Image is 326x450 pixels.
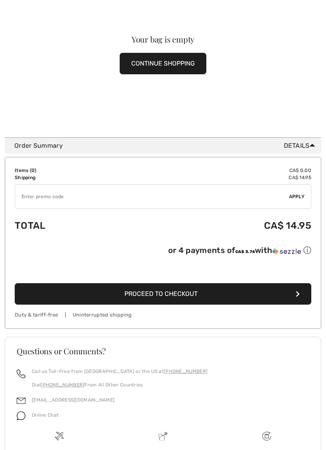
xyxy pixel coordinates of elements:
[272,248,301,255] img: Sezzle
[132,174,311,181] td: CA$ 14.95
[15,245,311,259] div: or 4 payments ofCA$ 3.74withSezzle Click to learn more about Sezzle
[31,168,35,173] span: 0
[32,368,208,375] p: Call us Toll-Free from [GEOGRAPHIC_DATA] or the US at
[15,185,289,209] input: Promo code
[120,53,206,74] button: CONTINUE SHOPPING
[164,369,208,374] a: [PHONE_NUMBER]
[15,283,311,305] button: Proceed to Checkout
[159,432,167,440] img: Delivery is a breeze since we pay the duties!
[15,212,132,239] td: Total
[132,212,311,239] td: CA$ 14.95
[262,432,271,440] img: Free shipping on orders over $99
[289,193,305,200] span: Apply
[15,259,311,280] iframe: PayPal-paypal
[17,369,25,378] img: call
[17,411,25,420] img: chat
[15,174,132,181] td: Shipping
[32,397,114,403] a: [EMAIL_ADDRESS][DOMAIN_NAME]
[21,35,305,43] div: Your bag is empty
[132,167,311,174] td: CA$ 0.00
[14,141,318,151] div: Order Summary
[17,347,309,355] h3: Questions or Comments?
[284,141,318,151] span: Details
[124,290,198,297] span: Proceed to Checkout
[15,167,132,174] td: Items ( )
[55,432,64,440] img: Free shipping on orders over $99
[32,412,59,418] span: Online Chat
[41,382,84,388] a: [PHONE_NUMBER]
[15,311,311,319] div: Duty & tariff-free | Uninterrupted shipping
[32,381,208,388] p: Dial From All Other Countries
[17,396,25,405] img: email
[235,249,255,254] span: CA$ 3.74
[168,245,311,256] div: or 4 payments of with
